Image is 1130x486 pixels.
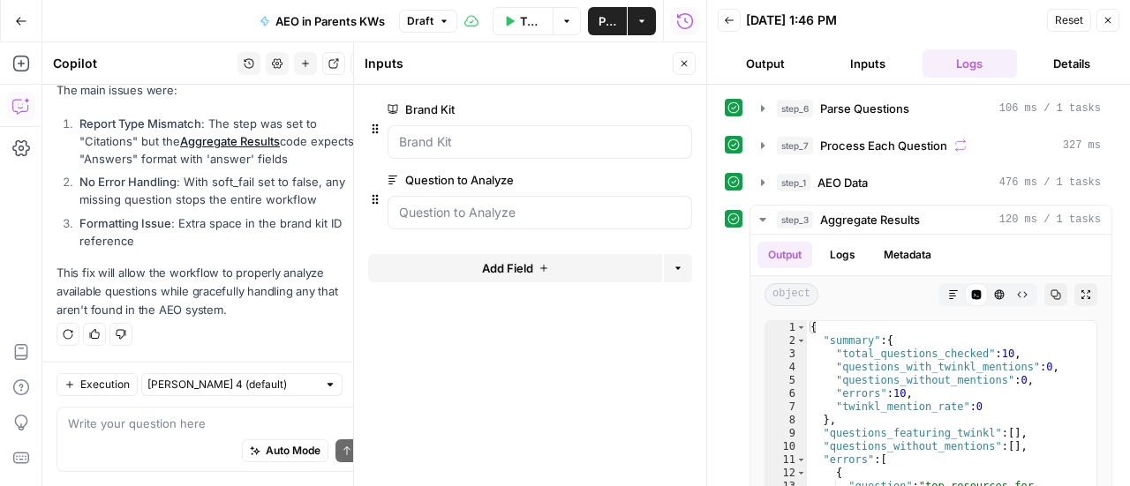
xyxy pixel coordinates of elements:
strong: Formatting Issue [79,216,171,230]
span: AEO in Parents KWs [275,12,385,30]
span: Execution [80,377,130,393]
div: 9 [765,427,807,440]
button: Execution [56,373,138,396]
div: 5 [765,374,807,387]
span: 327 ms [1063,138,1101,153]
div: Domain Overview [67,104,158,116]
div: 3 [765,348,807,361]
p: This fix will allow the workflow to properly analyze available questions while gracefully handlin... [56,264,370,319]
p: The main issues were: [56,81,370,100]
div: 4 [765,361,807,374]
li: : With soft_fail set to false, any missing question stops the entire workflow [75,173,370,208]
div: v 4.0.25 [49,28,87,42]
span: Aggregate Results [820,211,920,228]
label: Question to Analyze [388,171,592,189]
img: tab_keywords_by_traffic_grey.svg [176,102,190,116]
span: Toggle code folding, rows 2 through 8 [796,334,806,348]
span: Toggle code folding, rows 11 through 52 [796,453,806,467]
strong: No Error Handling [79,175,177,189]
div: Inputs [365,55,667,72]
div: 8 [765,414,807,427]
button: Output [757,242,812,268]
div: Keywords by Traffic [195,104,298,116]
div: 10 [765,440,807,453]
input: Question to Analyze [399,204,681,221]
span: Parse Questions [820,100,909,117]
a: Aggregate Results [180,134,280,148]
span: 476 ms / 1 tasks [999,175,1101,191]
label: Brand Kit [388,101,592,118]
div: 1 [765,321,807,334]
button: Metadata [873,242,942,268]
button: Publish [588,7,627,35]
span: Add Field [482,259,533,277]
button: Details [1024,49,1119,78]
strong: Report Type Mismatch [79,116,201,131]
button: Auto Mode [242,439,328,462]
span: Draft [407,13,433,29]
span: object [765,283,818,306]
span: Auto Mode [266,443,320,459]
span: Toggle code folding, rows 1 through 53 [796,321,806,334]
button: Output [718,49,813,78]
button: Reset [1047,9,1091,32]
li: : The step was set to "Citations" but the code expects "Answers" format with 'answer' fields [75,115,370,168]
span: Publish [599,12,616,30]
span: AEO Data [817,174,868,191]
div: 7 [765,400,807,414]
span: step_7 [777,137,813,154]
span: 106 ms / 1 tasks [999,101,1101,116]
span: Test Workflow [520,12,542,30]
div: Domain: [DOMAIN_NAME] [46,46,194,60]
input: Claude Sonnet 4 (default) [147,376,317,393]
input: Brand Kit [399,133,681,151]
button: Logs [923,49,1018,78]
img: logo_orange.svg [28,28,42,42]
button: 476 ms / 1 tasks [750,168,1111,197]
div: 2 [765,334,807,348]
span: step_1 [777,174,810,191]
button: 106 ms / 1 tasks [750,94,1111,123]
span: Toggle code folding, rows 12 through 15 [796,467,806,480]
span: Reset [1055,12,1083,28]
span: Process Each Question [820,137,947,154]
div: 11 [765,453,807,467]
button: AEO in Parents KWs [249,7,395,35]
button: Test Workflow [493,7,553,35]
button: Logs [819,242,866,268]
img: website_grey.svg [28,46,42,60]
button: 327 ms [750,131,1111,160]
img: tab_domain_overview_orange.svg [48,102,62,116]
button: Inputs [820,49,915,78]
button: 120 ms / 1 tasks [750,206,1111,234]
button: Add Field [368,254,662,282]
button: Draft [399,10,457,33]
div: Copilot [53,55,232,72]
div: 6 [765,387,807,400]
div: 12 [765,467,807,480]
span: step_3 [777,211,813,228]
li: : Extra space in the brand kit ID reference [75,214,370,250]
span: step_6 [777,100,813,117]
span: 120 ms / 1 tasks [999,212,1101,228]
